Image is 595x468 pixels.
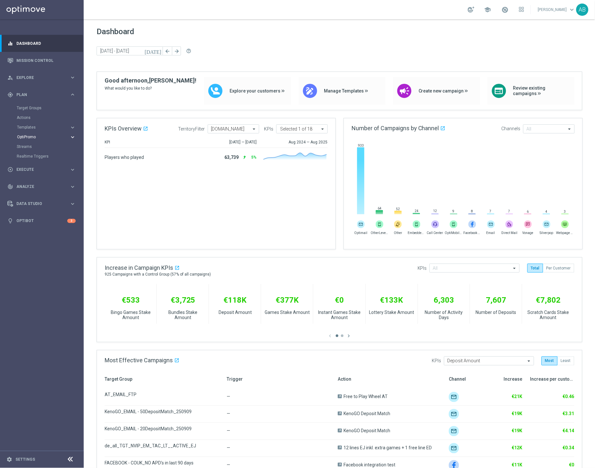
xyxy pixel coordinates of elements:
div: Streams [17,142,83,151]
button: equalizer Dashboard [7,41,76,46]
span: keyboard_arrow_down [569,6,576,13]
div: Templates [17,125,70,129]
span: Explore [16,76,70,80]
i: person_search [7,75,13,81]
i: keyboard_arrow_right [70,134,76,140]
button: lightbulb Optibot 3 [7,218,76,223]
i: keyboard_arrow_right [70,184,76,190]
button: play_circle_outline Execute keyboard_arrow_right [7,167,76,172]
div: Dashboard [7,35,76,52]
div: Optibot [7,212,76,229]
button: person_search Explore keyboard_arrow_right [7,75,76,80]
i: keyboard_arrow_right [70,92,76,98]
button: Templates keyboard_arrow_right [17,125,76,130]
i: keyboard_arrow_right [70,74,76,81]
a: Dashboard [16,35,76,52]
span: school [484,6,491,13]
div: Plan [7,92,70,98]
div: 3 [67,219,76,223]
a: Settings [15,458,35,462]
a: Target Groups [17,105,67,111]
span: Plan [16,93,70,97]
a: [PERSON_NAME]keyboard_arrow_down [537,5,576,15]
div: Actions [17,113,83,122]
i: keyboard_arrow_right [70,201,76,207]
a: Realtime Triggers [17,154,67,159]
div: OptiPromo [17,132,83,142]
div: Execute [7,167,70,172]
span: Data Studio [16,202,70,206]
div: Target Groups [17,103,83,113]
i: track_changes [7,184,13,190]
span: Execute [16,168,70,171]
button: OptiPromo keyboard_arrow_right [17,134,76,140]
div: Data Studio [7,201,70,207]
span: Templates [17,125,63,129]
div: Explore [7,75,70,81]
div: Mission Control [7,52,76,69]
div: Realtime Triggers [17,151,83,161]
i: keyboard_arrow_right [70,124,76,131]
button: Mission Control [7,58,76,63]
div: Templates [17,122,83,132]
a: Optibot [16,212,67,229]
div: Analyze [7,184,70,190]
span: Analyze [16,185,70,189]
i: keyboard_arrow_right [70,167,76,173]
i: settings [6,457,12,463]
a: Actions [17,115,67,120]
i: equalizer [7,41,13,46]
i: gps_fixed [7,92,13,98]
a: Mission Control [16,52,76,69]
button: track_changes Analyze keyboard_arrow_right [7,184,76,189]
span: OptiPromo [17,135,63,139]
a: Streams [17,144,67,149]
button: gps_fixed Plan keyboard_arrow_right [7,92,76,97]
i: play_circle_outline [7,167,13,172]
button: Data Studio keyboard_arrow_right [7,201,76,206]
i: lightbulb [7,218,13,224]
div: AB [576,4,589,16]
div: OptiPromo [17,135,70,139]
